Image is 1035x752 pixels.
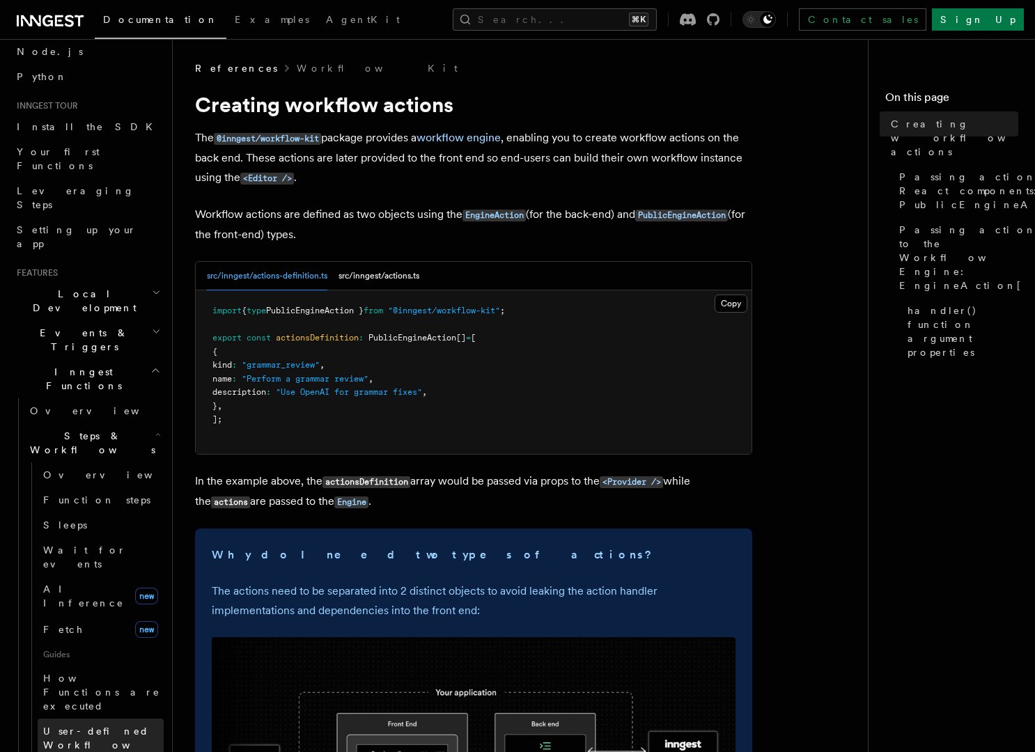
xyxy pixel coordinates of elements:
span: "grammar_review" [242,360,320,370]
a: <Editor /> [240,171,294,184]
a: Examples [226,4,318,38]
span: Local Development [11,287,152,315]
a: Python [11,64,164,89]
span: : [266,387,271,397]
button: Inngest Functions [11,359,164,398]
span: [ [471,333,476,343]
span: , [320,360,325,370]
code: @inngest/workflow-kit [214,133,321,145]
span: , [422,387,427,397]
kbd: ⌘K [629,13,648,26]
a: workflow engine [417,131,501,144]
button: src/inngest/actions-definition.ts [207,262,327,290]
span: PublicEngineAction [368,333,456,343]
a: @inngest/workflow-kit [214,131,321,144]
span: Inngest Functions [11,365,150,393]
span: Documentation [103,14,218,25]
a: Passing actions to the Workflow Engine: EngineAction[] [894,217,1018,298]
span: : [232,374,237,384]
a: AgentKit [318,4,408,38]
a: Sleeps [38,512,164,538]
span: kind [212,360,232,370]
code: actions [211,496,250,508]
h1: Creating workflow actions [195,92,752,117]
span: Your first Functions [17,146,100,171]
span: Python [17,71,68,82]
span: AgentKit [326,14,400,25]
code: Engine [334,496,368,508]
a: Node.js [11,39,164,64]
span: AI Inference [43,583,124,609]
a: EngineAction [462,207,526,221]
a: AI Inferencenew [38,577,164,616]
button: Events & Triggers [11,320,164,359]
button: Search...⌘K [453,8,657,31]
a: Passing actions to the React components: PublicEngineAction[] [894,164,1018,217]
a: Overview [38,462,164,487]
button: Steps & Workflows [24,423,164,462]
span: : [232,360,237,370]
a: Leveraging Steps [11,178,164,217]
span: : [359,333,364,343]
span: ]; [212,414,222,424]
span: type [247,306,266,315]
span: Node.js [17,46,83,57]
span: Leveraging Steps [17,185,134,210]
p: Workflow actions are defined as two objects using the (for the back-end) and (for the front-end) ... [195,205,752,244]
span: Overview [43,469,187,480]
a: Contact sales [799,8,926,31]
a: PublicEngineAction [635,207,728,221]
span: Examples [235,14,309,25]
a: Creating workflow actions [885,111,1018,164]
span: PublicEngineAction } [266,306,364,315]
code: actionsDefinition [322,476,410,488]
a: Sign Up [932,8,1024,31]
span: References [195,61,277,75]
h4: On this page [885,89,1018,111]
a: Engine [334,494,368,508]
span: "Use OpenAI for grammar fixes" [276,387,422,397]
a: Your first Functions [11,139,164,178]
strong: Why do I need two types of actions? [212,548,655,561]
span: Fetch [43,624,84,635]
code: PublicEngineAction [635,210,728,221]
span: new [135,588,158,604]
a: handler() function argument properties [902,298,1018,365]
span: User-defined Workflows [43,726,169,751]
button: Local Development [11,281,164,320]
span: Sleeps [43,519,87,531]
span: Events & Triggers [11,326,152,354]
span: from [364,306,383,315]
span: "@inngest/workflow-kit" [388,306,500,315]
span: ; [500,306,505,315]
span: Features [11,267,58,279]
button: src/inngest/actions.ts [338,262,419,290]
span: name [212,374,232,384]
a: Setting up your app [11,217,164,256]
a: Function steps [38,487,164,512]
a: Fetchnew [38,616,164,643]
a: Workflow Kit [297,61,458,75]
span: , [217,401,222,411]
span: Steps & Workflows [24,429,155,457]
span: export [212,333,242,343]
span: import [212,306,242,315]
span: Wait for events [43,545,126,570]
code: <Provider /> [600,476,663,488]
span: How Functions are executed [43,673,160,712]
a: <Provider /> [600,474,663,487]
a: Wait for events [38,538,164,577]
span: actionsDefinition [276,333,359,343]
button: Toggle dark mode [742,11,776,28]
span: , [368,374,373,384]
span: Guides [38,643,164,666]
p: The package provides a , enabling you to create workflow actions on the back end. These actions a... [195,128,752,188]
span: Inngest tour [11,100,78,111]
span: = [466,333,471,343]
code: <Editor /> [240,173,294,185]
a: How Functions are executed [38,666,164,719]
code: EngineAction [462,210,526,221]
span: [] [456,333,466,343]
a: Documentation [95,4,226,39]
span: } [212,401,217,411]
